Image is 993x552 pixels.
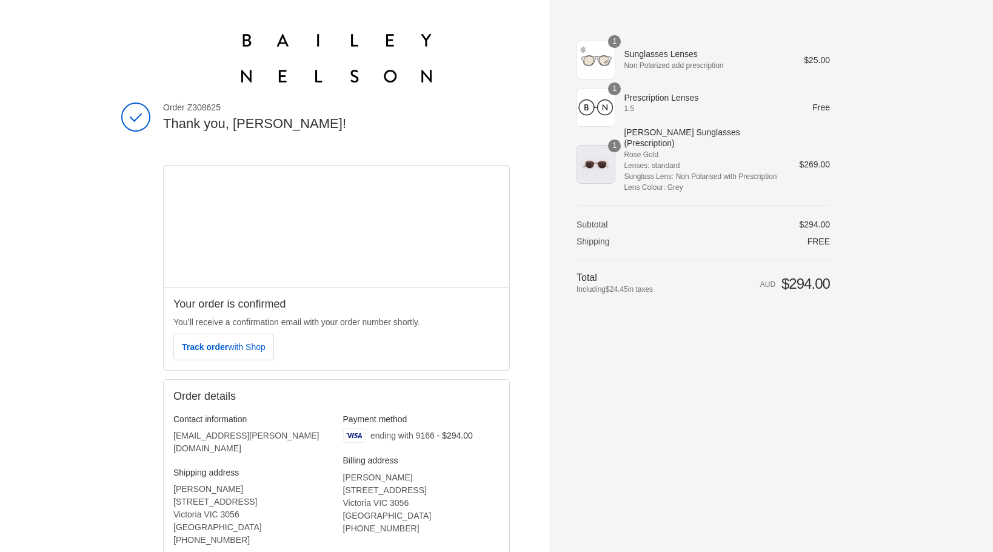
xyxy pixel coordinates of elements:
img: Adler Sunglasses (Prescription) - Rose Gold [577,145,615,184]
span: Sunglasses Lenses [624,49,782,59]
iframe: Google map displaying pin point of shipping address: Victoria, Victoria [164,166,510,287]
img: Sunglasses Lenses - Non Polarized add prescription [577,41,615,79]
address: [PERSON_NAME] [STREET_ADDRESS] Victoria VIC 3056 [GEOGRAPHIC_DATA] ‎[PHONE_NUMBER] [173,483,330,547]
h3: Billing address [343,455,500,466]
span: $24.45 [606,285,628,294]
span: Including in taxes [577,284,698,295]
bdo: [EMAIL_ADDRESS][PERSON_NAME][DOMAIN_NAME] [173,431,319,453]
h3: Contact information [173,414,330,425]
span: 1 [608,140,621,152]
span: Shipping [577,237,610,246]
h3: Shipping address [173,467,330,478]
span: [PERSON_NAME] Sunglasses (Prescription) [624,127,782,149]
h2: Order details [173,389,500,403]
span: Lenses: standard [624,160,782,171]
span: $269.00 [799,160,830,169]
span: with Shop [228,342,265,352]
h2: Thank you, [PERSON_NAME]! [163,115,510,133]
span: AUD [760,280,775,289]
span: Track order [182,342,266,352]
span: 1.5 [624,103,782,114]
span: $294.00 [799,220,830,229]
h3: Payment method [343,414,500,425]
span: $294.00 [781,275,830,292]
span: Free [812,103,830,112]
span: - $294.00 [437,431,473,440]
img: Prescription Lenses - 1.5 [577,88,615,127]
span: 1 [608,35,621,48]
span: Rose Gold [624,149,782,160]
p: You’ll receive a confirmation email with your order number shortly. [173,316,500,329]
span: $25.00 [804,55,830,65]
span: Prescription Lenses [624,92,782,103]
span: ending with 9166 [370,431,435,440]
img: Bailey Nelson Australia [241,34,432,82]
span: 1 [608,82,621,95]
span: Order Z308625 [163,102,510,113]
span: Total [577,272,597,283]
h2: Your order is confirmed [173,297,500,311]
span: Free [807,237,830,246]
span: Non Polarized add prescription [624,60,782,71]
button: Track orderwith Shop [173,334,274,360]
address: [PERSON_NAME] [STREET_ADDRESS] Victoria VIC 3056 [GEOGRAPHIC_DATA] ‎[PHONE_NUMBER] [343,471,500,535]
span: Sunglass Lens: Non Polarised with Prescription [624,171,782,182]
div: Google map displaying pin point of shipping address: Victoria, Victoria [164,166,509,287]
th: Subtotal [577,219,698,230]
span: Lens Colour: Grey [624,182,782,193]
